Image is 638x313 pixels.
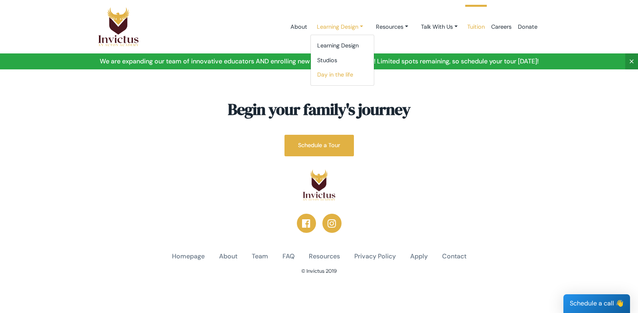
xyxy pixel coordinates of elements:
a: Contact [442,252,466,261]
a: Talk With Us [415,20,464,34]
h3: Begin your family's journey [98,100,541,119]
a: Learning Design [311,38,374,53]
a: Careers [488,10,515,44]
img: Logo [98,7,139,47]
a: FAQ [282,252,294,261]
a: Homepage [172,252,205,261]
a: Resources [309,252,340,261]
a: Donate [515,10,541,44]
div: Schedule a call 👋 [563,294,630,313]
div: Learning Design [310,35,374,86]
p: © Invictus 2019 [98,268,541,275]
a: Tuition [464,10,488,44]
a: Day in the life [311,67,374,82]
a: Studios [311,53,374,68]
a: Privacy Policy [354,252,396,261]
a: About [287,10,310,44]
a: Schedule a Tour [284,135,354,156]
img: logo.png [302,169,336,201]
a: Learning Design [310,20,369,34]
a: About [219,252,237,261]
a: Resources [369,20,415,34]
a: Team [252,252,268,261]
a: Apply [410,252,428,261]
